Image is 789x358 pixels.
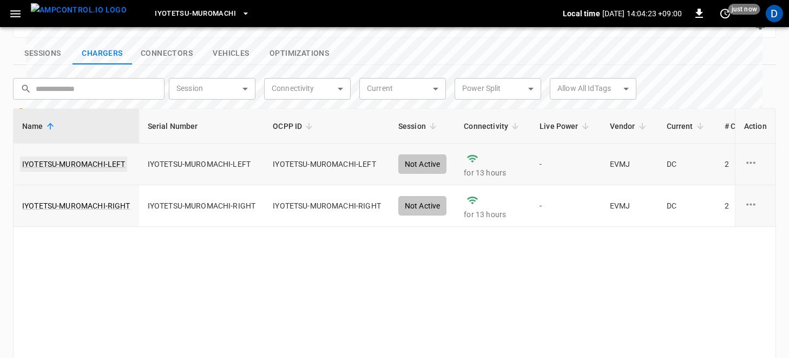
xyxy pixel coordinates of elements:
[273,120,316,133] span: OCPP ID
[744,156,767,172] div: charge point options
[464,120,522,133] span: Connectivity
[735,109,775,144] th: Action
[73,42,132,65] button: show latest charge points
[22,120,57,133] span: Name
[540,120,593,133] span: Live Power
[20,157,127,172] a: IYOTETSU-MUROMACHI-LEFT
[150,3,254,24] button: Iyotetsu-Muromachi
[22,200,130,211] a: IYOTETSU-MUROMACHI-RIGHT
[766,5,783,22] div: profile-icon
[610,120,649,133] span: Vendor
[398,120,440,133] span: Session
[602,8,682,19] p: [DATE] 14:04:23 +09:00
[31,3,127,17] img: ampcontrol.io logo
[725,120,785,133] span: # Connectors
[201,42,261,65] button: show latest vehicles
[155,8,236,20] span: Iyotetsu-Muromachi
[744,198,767,214] div: charge point options
[728,4,760,15] span: just now
[563,8,600,19] p: Local time
[139,109,265,144] th: Serial Number
[132,42,201,65] button: show latest connectors
[261,42,338,65] button: show latest optimizations
[667,120,707,133] span: Current
[716,5,734,22] button: set refresh interval
[13,42,73,65] button: show latest sessions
